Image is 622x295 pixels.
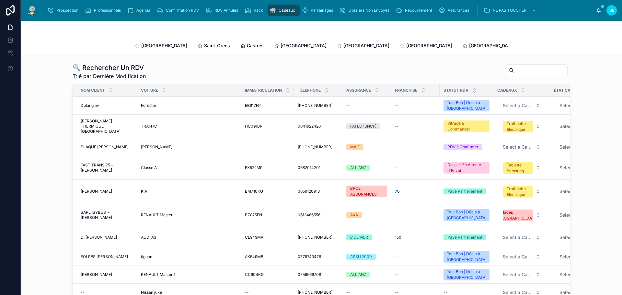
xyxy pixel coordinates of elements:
a: -- [395,290,436,295]
a: RENAULT Master 1 [141,272,237,277]
div: Tout Bon | Décla à [GEOGRAPHIC_DATA] [447,209,487,221]
button: Select Button [554,141,613,153]
a: [GEOGRAPHIC_DATA] [274,40,327,53]
span: 0641922426 [298,124,321,129]
a: 0759666708 [298,272,339,277]
span: Confirmation RDV [166,8,199,13]
a: Select Button [554,268,613,281]
a: L'OLIVIER [346,234,387,240]
button: Select Button [554,251,613,263]
span: EB917HT [245,103,261,108]
span: Franchise [395,88,417,93]
a: Rack [243,5,268,16]
a: HC091BR [245,124,290,129]
span: [PHONE_NUMBER] [298,144,332,150]
div: ASSU 2000 [350,254,372,260]
a: ALLIANZ [346,165,387,171]
span: -- [395,144,399,150]
span: -- [395,272,399,277]
a: RENAULT Master [141,212,237,218]
span: RDV Annulés [214,8,238,13]
a: -- [395,254,436,259]
button: Select Button [498,183,546,200]
a: [PERSON_NAME] [81,189,133,194]
div: MAIF [350,144,360,150]
span: Prospection [56,8,78,13]
a: -- [395,212,436,218]
a: [PHONE_NUMBER] [298,103,339,108]
span: BM710KG [245,189,263,194]
a: TRAFFIC [141,124,237,129]
a: PLAQUE [PERSON_NAME] [81,144,133,150]
button: Select Button [498,232,546,243]
a: Select Button [497,231,546,244]
a: Select Button [497,251,546,263]
span: 150 [395,235,401,240]
span: Dulangiav [81,103,99,108]
button: Select Button [498,159,546,176]
a: Forester [141,103,237,108]
span: Select a État Cadeaux [559,234,600,241]
span: Statut RDV [443,88,468,93]
span: Select a État Cadeaux [559,254,600,260]
a: CC904KG [245,272,290,277]
a: Select Button [554,120,613,132]
span: Select a État Cadeaux [559,212,600,218]
span: -- [395,254,399,259]
div: Trottinette Electrique [507,186,529,198]
span: -- [245,290,249,295]
a: Tout Bon | Décla à [GEOGRAPHIC_DATA] [443,269,490,280]
span: -- [346,290,350,295]
span: Immatriculation [245,88,282,93]
span: [GEOGRAPHIC_DATA] [469,42,515,49]
a: -- [395,272,436,277]
a: Payé Partiellement [443,234,490,240]
div: Payé Partiellement [447,188,482,194]
a: [GEOGRAPHIC_DATA] [400,40,452,53]
div: AXA [350,212,358,218]
span: Trié par Dernière Modification [73,72,146,80]
a: Dossier En Attente d'Envoi [443,162,490,174]
a: Select Button [497,99,546,112]
a: 70 [395,189,436,194]
a: [PERSON_NAME] THERMIQUE [GEOGRAPHIC_DATA] [81,119,133,134]
span: Select a État Cadeaux [559,123,600,130]
button: Select Button [554,100,613,111]
div: Payé Partiellement [447,234,482,240]
a: Payé Partiellement [443,188,490,194]
span: État Cadeaux [554,88,584,93]
div: Tablette Samsung [507,162,529,174]
span: Saint-Orens [204,42,230,49]
a: -- [346,290,387,295]
a: Tout Bon | Décla à [GEOGRAPHIC_DATA] [443,251,490,263]
button: Select Button [554,120,613,132]
span: Select a Cadeau [503,271,533,278]
a: Nissan juke [141,290,237,295]
a: Select Button [554,162,613,174]
a: FAST TRANS 75 - [PERSON_NAME] [81,163,133,173]
div: scrollable content [43,3,596,17]
a: -- [443,290,490,295]
a: EB917HT [245,103,290,108]
a: ASSU 2000 [346,254,387,260]
a: Cadeaux [268,5,300,16]
span: -- [245,144,249,150]
span: DI [PERSON_NAME] [81,235,117,240]
a: RDV à Confirmer [443,144,490,150]
span: AUDI A3 [141,235,156,240]
span: NE PAS TOUCHER [493,8,526,13]
span: -- [346,103,350,108]
div: 2 Places [GEOGRAPHIC_DATA] [497,210,538,221]
a: FATEC (SNCF) [346,123,387,129]
button: Select Button [498,269,546,280]
div: ALLIANZ [350,165,366,171]
span: -- [395,165,399,170]
a: 150 [395,235,436,240]
span: 0682014201 [298,165,320,170]
a: -- [346,103,387,108]
span: 0775743476 [298,254,321,259]
a: FOLRES [PERSON_NAME] [81,254,133,259]
a: AUDI A3 [141,235,237,240]
a: Select Button [554,141,613,153]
